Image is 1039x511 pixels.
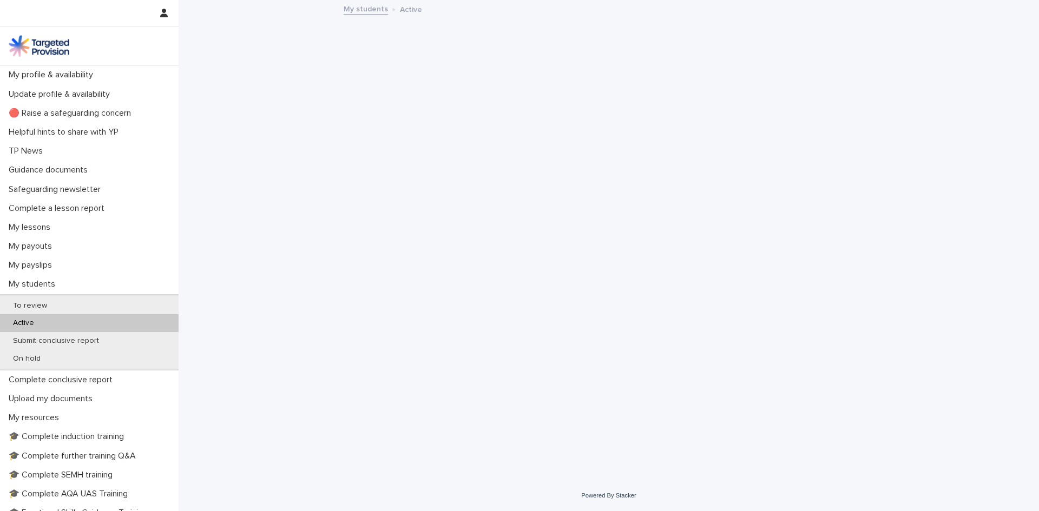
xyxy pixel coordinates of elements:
[4,394,101,404] p: Upload my documents
[4,146,51,156] p: TP News
[581,492,636,499] a: Powered By Stacker
[4,260,61,270] p: My payslips
[4,279,64,289] p: My students
[4,470,121,480] p: 🎓 Complete SEMH training
[4,203,113,214] p: Complete a lesson report
[4,108,140,118] p: 🔴 Raise a safeguarding concern
[4,184,109,195] p: Safeguarding newsletter
[4,70,102,80] p: My profile & availability
[4,354,49,363] p: On hold
[4,222,59,233] p: My lessons
[4,375,121,385] p: Complete conclusive report
[4,165,96,175] p: Guidance documents
[4,336,108,346] p: Submit conclusive report
[9,35,69,57] img: M5nRWzHhSzIhMunXDL62
[4,89,119,99] p: Update profile & availability
[4,432,133,442] p: 🎓 Complete induction training
[400,3,422,15] p: Active
[344,2,388,15] a: My students
[4,318,43,328] p: Active
[4,127,127,137] p: Helpful hints to share with YP
[4,241,61,251] p: My payouts
[4,413,68,423] p: My resources
[4,489,136,499] p: 🎓 Complete AQA UAS Training
[4,451,144,461] p: 🎓 Complete further training Q&A
[4,301,56,310] p: To review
